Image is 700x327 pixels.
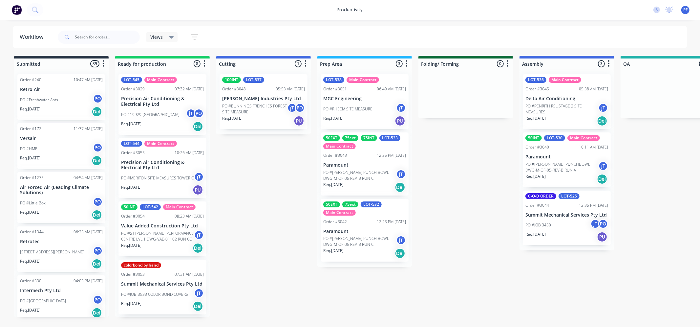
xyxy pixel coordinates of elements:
div: 06:49 AM [DATE] [377,86,406,92]
div: 05:38 AM [DATE] [579,86,608,92]
div: colorbond by hand [121,262,161,268]
div: 50EXT75extLOT-532Main ContractOrder #304212:23 PM [DATE]ParamountPO #[PERSON_NAME] PUNCH BOWL DWG... [321,199,409,262]
div: LOT-545Main ContractOrder #302907:32 AM [DATE]Precision Air Conditioning & Electrical Pty LtdPO #... [118,74,206,135]
div: 50EXT [323,135,340,141]
div: Order #1275 [20,175,44,181]
div: Order #33004:03 PM [DATE]Intermech Pty LtdPO #[GEOGRAPHIC_DATA]POReq.[DATE]Del [17,275,105,321]
div: PU [597,232,607,242]
p: Paramount [525,154,608,160]
p: Req. [DATE] [20,209,40,215]
p: Paramount [323,229,406,234]
div: Order #3045 [525,86,549,92]
div: PU [395,116,405,126]
div: Order #3043 [323,152,347,158]
p: Req. [DATE] [525,231,546,237]
div: Del [92,155,102,166]
div: 50EXT [323,201,340,207]
div: Del [597,116,607,126]
div: 50EXT75ext75INTLOT-533Main ContractOrder #304312:25 PM [DATE]ParamountPO #[PERSON_NAME] PUNCH BOW... [321,132,409,196]
div: jT [598,103,608,113]
p: Paramount [323,162,406,168]
div: Main Contract [549,77,581,83]
div: 05:53 AM [DATE] [276,86,305,92]
div: 12:35 PM [DATE] [579,202,608,208]
p: Precision Air Conditioning & Electrical Pty Ltd [121,96,204,107]
p: Value Added Construction Pty Ltd [121,223,204,229]
div: 75ext [342,135,358,141]
div: PO [93,246,103,256]
div: LOT-544Main ContractOrder #305510:26 AM [DATE]Precision Air Conditioning & Electrical Pty LtdPO #... [118,138,206,199]
div: Del [193,121,203,132]
div: LOT-537 [243,77,264,83]
div: 12:23 PM [DATE] [377,219,406,225]
p: PO #JOB-3533 COLOR BOND COVERS [121,292,188,297]
div: Order #3051 [323,86,347,92]
p: MGC Engineering [323,96,406,102]
div: PO [295,103,305,113]
div: Order #1344 [20,229,44,235]
div: 06:25 AM [DATE] [74,229,103,235]
p: PO #MERITON SITE MEASURES TOWER C [121,175,194,181]
div: Del [92,259,102,269]
div: jT [194,172,204,182]
p: Req. [DATE] [121,301,141,307]
div: Order #3040 [525,144,549,150]
p: PO #19929 [GEOGRAPHIC_DATA] [121,112,180,118]
p: Req. [DATE] [20,307,40,313]
div: LOT-538Main ContractOrder #305106:49 AM [DATE]MGC EngineeringPO #RHEEM SITE MEASUREjTReq.[DATE]PU [321,74,409,129]
p: Retrotec [20,239,103,245]
div: PU [193,185,203,195]
div: 50INTLOT-530Main ContractOrder #304010:11 AM [DATE]ParamountPO #[PERSON_NAME] PUNCHBOWL DWG-M-OF-... [523,132,611,187]
p: Req. [DATE] [323,248,344,254]
p: PO #[PERSON_NAME] PUNCH BOWL DWG-M-OF-05 REV-B RUN C [323,236,396,247]
div: Order #127504:54 AM [DATE]Air Forced Air (Leading Climate Solutions)PO #Little BoxPOReq.[DATE]Del [17,172,105,223]
p: PO #HMRI [20,146,38,152]
div: Del [92,308,102,318]
p: Intermech Pty Ltd [20,288,103,293]
p: Versair [20,136,103,141]
div: jT [287,103,297,113]
p: Delta Air Conditioning [525,96,608,102]
div: Order #3044 [525,202,549,208]
div: PO [93,143,103,152]
div: 07:32 AM [DATE] [175,86,204,92]
div: LOT-530 [544,135,565,141]
div: Main Contract [567,135,600,141]
div: LOT-544 [121,141,142,147]
div: 10:11 AM [DATE] [579,144,608,150]
p: Req. [DATE] [20,106,40,112]
p: PO #BUNNINGS FRENCHES FOREST SITE MEASURE [222,103,287,115]
span: Views [150,34,163,40]
div: C-O-D ORDERLOT-525Order #304412:35 PM [DATE]Summit Mechanical Services Pty LtdPO #JOB 3450jTPOReq... [523,191,611,245]
p: Req. [DATE] [20,258,40,264]
div: 100INTLOT-537Order #304805:53 AM [DATE][PERSON_NAME] Industries Pty LtdPO #BUNNINGS FRENCHES FORE... [220,74,308,129]
p: PO #[GEOGRAPHIC_DATA] [20,298,66,304]
div: LOT-525 [559,193,580,199]
p: PO #RHEEM SITE MEASURE [323,106,372,112]
div: LOT-542 [140,204,161,210]
div: PO [598,219,608,229]
p: PO #Little Box [20,200,46,206]
div: Main Contract [323,210,356,216]
div: LOT-536Main ContractOrder #304505:38 AM [DATE]Delta Air ConditioningPO #PENRITH RSL STAGE 2 SITE ... [523,74,611,129]
p: Req. [DATE] [20,155,40,161]
div: PO [93,295,103,305]
div: 50INTLOT-542Main ContractOrder #305408:23 AM [DATE]Value Added Construction Pty LtdPO #ST [PERSON... [118,201,206,256]
div: jT [194,230,204,240]
div: LOT-532 [361,201,382,207]
div: Main Contract [144,77,177,83]
div: Order #24010:47 AM [DATE]Retro AirPO #Freshwater AptsPOReq.[DATE]Del [17,74,105,120]
img: Factory [12,5,22,15]
div: Main Contract [323,143,356,149]
p: PO #Freshwater Apts [20,97,58,103]
div: Order #3048 [222,86,246,92]
p: Req. [DATE] [121,243,141,248]
p: Req. [DATE] [323,115,344,121]
div: LOT-533 [379,135,400,141]
div: Order #172 [20,126,41,132]
p: PO #[PERSON_NAME] PUNCHBOWL DWG-M-OF-05-REV-B RUN A [525,161,598,173]
p: PO #PENRITH RSL STAGE 2 SITE MEASURES [525,103,598,115]
div: jT [396,235,406,245]
div: jT [186,108,196,118]
div: Main Contract [163,204,196,210]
